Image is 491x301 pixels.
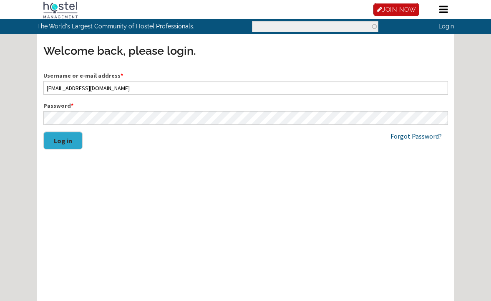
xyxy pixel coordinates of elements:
label: Password [43,101,448,110]
a: Forgot Password? [390,132,442,140]
p: The World's Largest Community of Hostel Professionals. [37,19,211,34]
h3: Welcome back, please login. [43,43,448,59]
a: Login [438,23,454,30]
span: This field is required. [71,102,73,109]
a: JOIN NOW [373,3,420,16]
span: This field is required. [121,72,123,79]
img: Hostel Management Home [43,2,78,18]
button: Log in [43,132,83,149]
input: Enter the terms you wish to search for. [252,21,378,32]
label: Username or e-mail address [43,71,448,80]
